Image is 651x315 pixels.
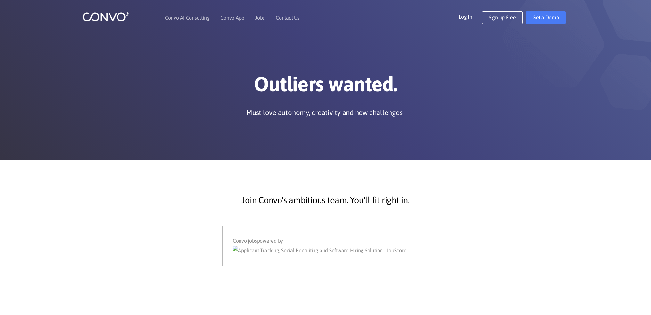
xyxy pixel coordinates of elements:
img: Applicant Tracking, Social Recruiting and Software Hiring Solution - JobScore [233,246,407,255]
img: logo_1.png [82,12,129,22]
a: Jobs [255,15,265,20]
a: Convo jobs [233,236,257,246]
p: Must love autonomy, creativity and new challenges. [246,108,403,117]
a: Get a Demo [526,11,566,24]
p: Join Convo's ambitious team. You'll fit right in. [153,192,499,208]
a: Convo AI Consulting [165,15,209,20]
a: Contact Us [276,15,300,20]
a: Convo App [220,15,244,20]
div: powered by [233,236,418,255]
h1: Outliers wanted. [148,72,503,101]
a: Log In [459,11,482,21]
a: Sign up Free [482,11,523,24]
